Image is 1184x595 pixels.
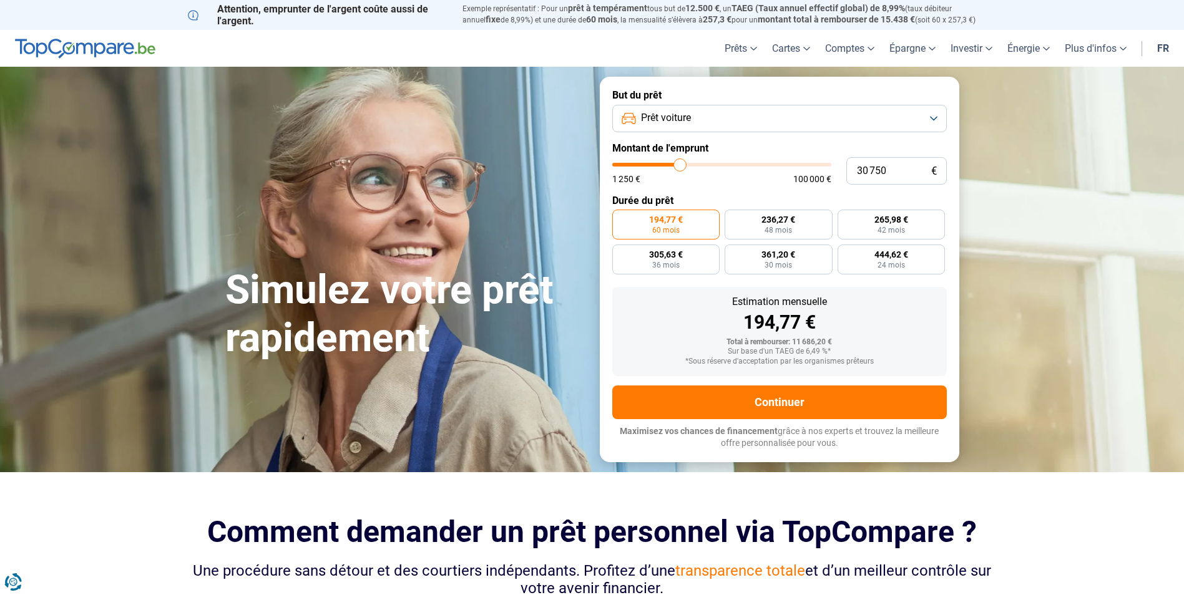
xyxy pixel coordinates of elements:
div: Total à rembourser: 11 686,20 € [622,338,937,347]
span: 60 mois [652,226,680,234]
span: 305,63 € [649,250,683,259]
div: *Sous réserve d'acceptation par les organismes prêteurs [622,357,937,366]
a: Cartes [765,30,818,67]
a: Comptes [818,30,882,67]
span: € [931,166,937,177]
span: montant total à rembourser de 15.438 € [758,14,915,24]
a: fr [1150,30,1177,67]
p: grâce à nos experts et trouvez la meilleure offre personnalisée pour vous. [612,425,947,450]
div: Sur base d'un TAEG de 6,49 %* [622,347,937,356]
span: 100 000 € [793,175,831,183]
span: Prêt voiture [641,111,691,125]
h2: Comment demander un prêt personnel via TopCompare ? [188,515,997,549]
a: Épargne [882,30,943,67]
span: 24 mois [878,261,905,269]
h1: Simulez votre prêt rapidement [225,266,585,362]
span: 30 mois [765,261,792,269]
p: Attention, emprunter de l'argent coûte aussi de l'argent. [188,3,448,27]
a: Plus d'infos [1057,30,1134,67]
span: transparence totale [675,562,805,579]
button: Continuer [612,385,947,419]
span: prêt à tempérament [568,3,647,13]
span: fixe [486,14,501,24]
span: Maximisez vos chances de financement [620,426,778,436]
span: 444,62 € [874,250,908,259]
span: 42 mois [878,226,905,234]
span: 1 250 € [612,175,640,183]
button: Prêt voiture [612,105,947,132]
img: TopCompare [15,39,155,59]
a: Prêts [717,30,765,67]
span: 265,98 € [874,215,908,224]
div: Estimation mensuelle [622,297,937,307]
span: 12.500 € [685,3,720,13]
span: 257,3 € [703,14,731,24]
span: 48 mois [765,226,792,234]
p: Exemple représentatif : Pour un tous but de , un (taux débiteur annuel de 8,99%) et une durée de ... [462,3,997,26]
label: But du prêt [612,89,947,101]
span: 194,77 € [649,215,683,224]
span: 361,20 € [761,250,795,259]
label: Montant de l'emprunt [612,142,947,154]
span: TAEG (Taux annuel effectif global) de 8,99% [731,3,905,13]
label: Durée du prêt [612,195,947,206]
a: Énergie [1000,30,1057,67]
div: 194,77 € [622,313,937,332]
span: 36 mois [652,261,680,269]
a: Investir [943,30,1000,67]
span: 236,27 € [761,215,795,224]
span: 60 mois [586,14,617,24]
